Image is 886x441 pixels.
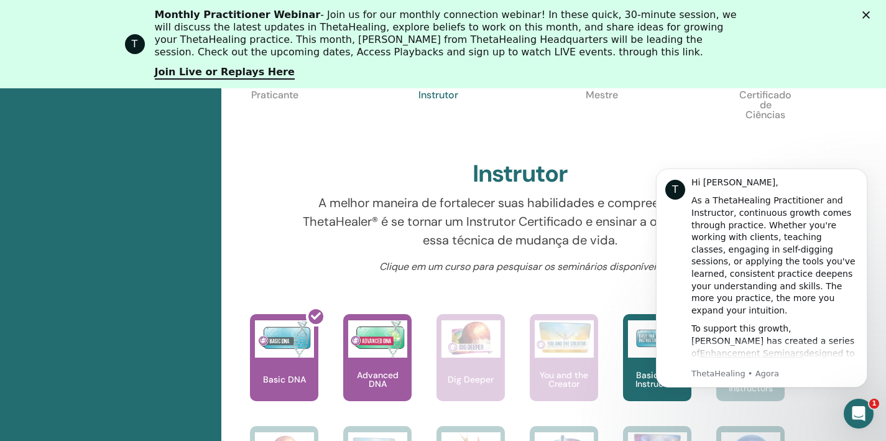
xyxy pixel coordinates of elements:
span: 1 [869,399,879,409]
div: Fechar [862,11,875,19]
img: Advanced DNA [348,320,407,358]
p: Clique em um curso para pesquisar os seminários disponíveis [292,259,749,274]
img: Dig Deeper [441,320,501,358]
p: Basic DNA Instructors [623,371,691,388]
iframe: Intercom notifications mensagem [637,150,886,407]
p: Advanced DNA [343,371,412,388]
b: Monthly Practitioner Webinar [155,9,321,21]
p: Dig Deeper [443,375,499,384]
p: You and the Creator [530,371,598,388]
p: A melhor maneira de fortalecer suas habilidades e compreensão como ThetaHealer® é se tornar um In... [292,193,749,249]
a: Advanced DNA Advanced DNA [343,314,412,426]
a: Enhancement Seminars [63,198,167,208]
h2: Instrutor [473,160,568,188]
a: Join Live or Replays Here [155,66,295,80]
p: Praticante [249,90,301,142]
a: Basic DNA Basic DNA [250,314,318,426]
p: Certificado de Ciências [739,90,791,142]
iframe: Intercom live chat [844,399,874,429]
p: Mestre [576,90,628,142]
img: You and the Creator [535,320,594,355]
p: Instrutor [412,90,464,142]
a: Basic DNA Instructors Basic DNA Instructors [623,314,691,426]
div: - Join us for our monthly connection webinar! In these quick, 30-minute session, we will discuss ... [155,9,742,58]
p: Message from ThetaHealing, sent Agora [54,218,221,230]
div: To support this growth, [PERSON_NAME] has created a series of designed to help you refine your kn... [54,173,221,307]
img: Basic DNA [255,320,314,358]
img: Basic DNA Instructors [628,320,687,358]
a: Dig Deeper Dig Deeper [436,314,505,426]
div: Profile image for ThetaHealing [125,34,145,54]
a: You and the Creator You and the Creator [530,314,598,426]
